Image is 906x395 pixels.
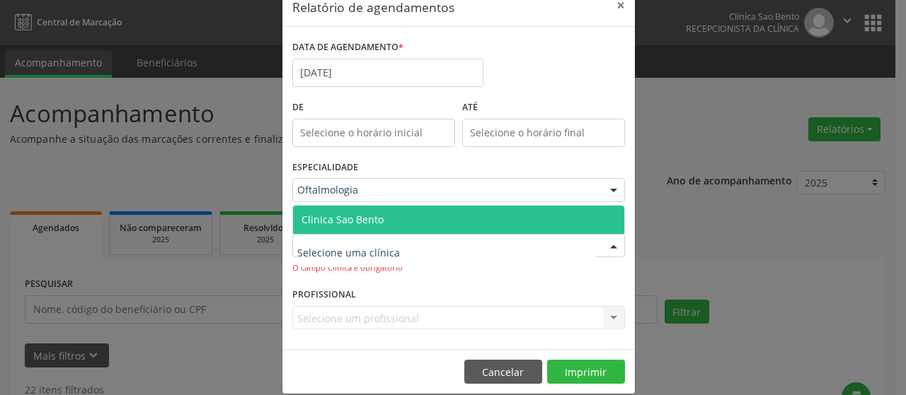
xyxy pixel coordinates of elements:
div: O campo Clínica é obrigatório [292,262,625,274]
button: Cancelar [464,360,542,384]
input: Selecione uma data ou intervalo [292,59,483,87]
span: Clinica Sao Bento [302,213,384,226]
input: Selecione o horário inicial [292,119,455,147]
input: Selecione uma clínica [297,239,596,267]
label: De [292,97,455,119]
label: DATA DE AGENDAMENTO [292,37,403,59]
input: Selecione o horário final [462,119,625,147]
button: Imprimir [547,360,625,384]
span: Oftalmologia [297,183,596,197]
label: PROFISSIONAL [292,284,356,306]
label: ESPECIALIDADE [292,157,358,179]
label: ATÉ [462,97,625,119]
